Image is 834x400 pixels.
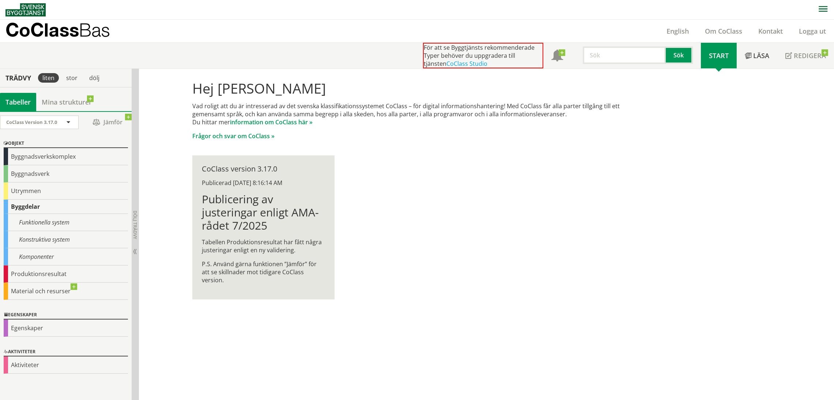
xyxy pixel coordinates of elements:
div: Produktionsresultat [4,265,128,283]
div: stor [62,73,82,83]
div: Egenskaper [4,320,128,337]
a: information om CoClass här » [230,118,313,126]
div: Publicerad [DATE] 8:16:14 AM [202,179,325,187]
h1: Publicering av justeringar enligt AMA-rådet 7/2025 [202,193,325,232]
div: Objekt [4,139,128,148]
span: Jämför [86,116,130,129]
span: CoClass Version 3.17.0 [6,119,57,125]
img: Svensk Byggtjänst [5,3,46,16]
h1: Hej [PERSON_NAME] [192,80,642,96]
p: Vad roligt att du är intresserad av det svenska klassifikationssystemet CoClass – för digital inf... [192,102,642,126]
div: CoClass version 3.17.0 [202,165,325,173]
p: Tabellen Produktionsresultat har fått några justeringar enligt en ny validering. [202,238,325,254]
span: Notifikationer [551,50,563,62]
p: CoClass [5,26,110,34]
div: Aktiviteter [4,356,128,374]
a: Redigera [777,43,834,68]
a: Mina strukturer [36,93,97,111]
div: Funktionella system [4,214,128,231]
div: Material och resurser [4,283,128,300]
div: dölj [85,73,104,83]
a: Frågor och svar om CoClass » [192,132,275,140]
div: Byggnadsverk [4,165,128,182]
div: Byggnadsverkskomplex [4,148,128,165]
span: Läsa [753,51,769,60]
div: Komponenter [4,248,128,265]
div: Aktiviteter [4,348,128,356]
a: CoClass Studio [446,60,487,68]
a: CoClassBas [5,20,126,42]
a: Kontakt [750,27,791,35]
input: Sök [583,46,666,64]
a: English [658,27,697,35]
span: Bas [79,19,110,41]
div: Byggdelar [4,200,128,214]
div: Trädvy [1,74,35,82]
div: För att se Byggtjänsts rekommenderade Typer behöver du uppgradera till tjänsten [423,43,543,68]
div: Konstruktiva system [4,231,128,248]
a: Logga ut [791,27,834,35]
button: Sök [666,46,693,64]
p: P.S. Använd gärna funktionen ”Jämför” för att se skillnader mot tidigare CoClass version. [202,260,325,284]
span: Redigera [794,51,826,60]
a: Om CoClass [697,27,750,35]
div: Egenskaper [4,311,128,320]
a: Start [701,43,737,68]
span: Dölj trädvy [132,211,138,239]
div: liten [38,73,59,83]
span: Start [709,51,729,60]
div: Utrymmen [4,182,128,200]
a: Läsa [737,43,777,68]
